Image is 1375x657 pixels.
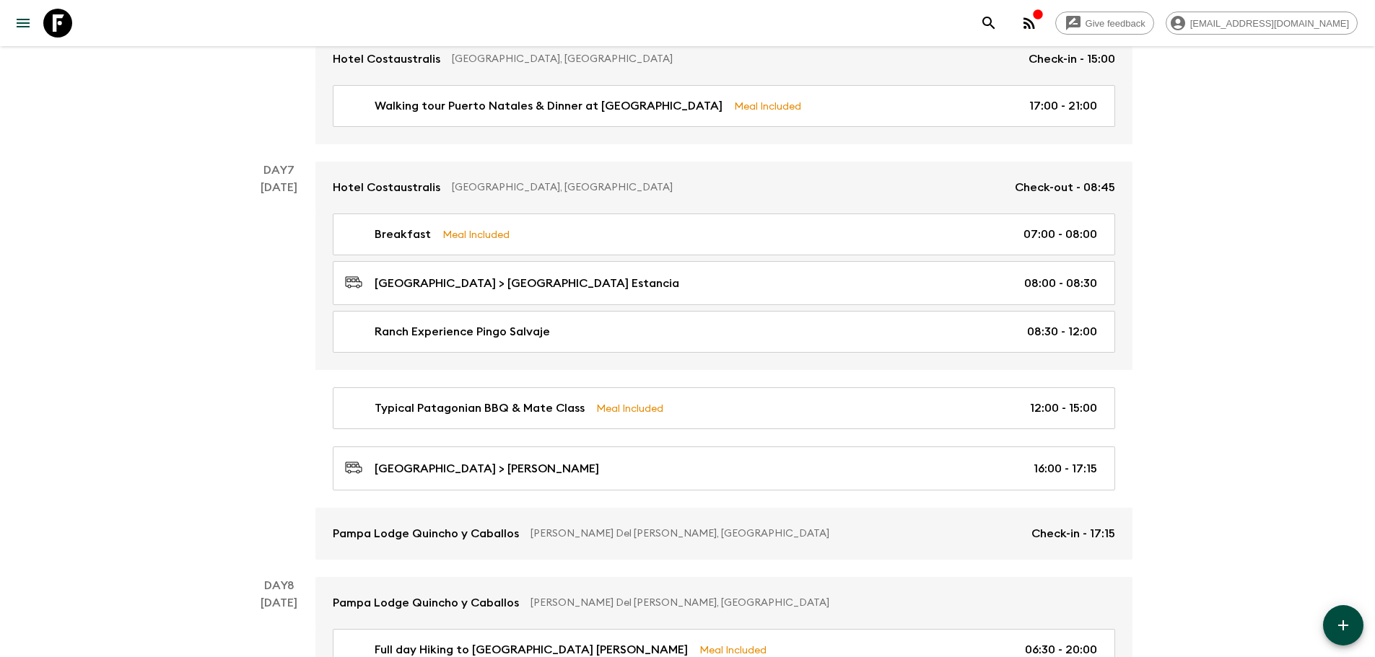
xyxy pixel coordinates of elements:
[1029,97,1097,115] p: 17:00 - 21:00
[375,97,723,115] p: Walking tour Puerto Natales & Dinner at [GEOGRAPHIC_DATA]
[531,596,1104,610] p: [PERSON_NAME] Del [PERSON_NAME], [GEOGRAPHIC_DATA]
[333,85,1115,127] a: Walking tour Puerto Natales & Dinner at [GEOGRAPHIC_DATA]Meal Included17:00 - 21:00
[333,387,1115,429] a: Typical Patagonian BBQ & Mate ClassMeal Included12:00 - 15:00
[333,446,1115,490] a: [GEOGRAPHIC_DATA] > [PERSON_NAME]16:00 - 17:15
[734,98,801,114] p: Meal Included
[243,162,315,179] p: Day 7
[1078,18,1153,29] span: Give feedback
[243,577,315,594] p: Day 8
[1031,525,1115,542] p: Check-in - 17:15
[333,525,519,542] p: Pampa Lodge Quincho y Caballos
[1029,50,1115,68] p: Check-in - 15:00
[1023,226,1097,243] p: 07:00 - 08:00
[1034,460,1097,477] p: 16:00 - 17:15
[1030,400,1097,417] p: 12:00 - 15:00
[333,50,440,68] p: Hotel Costaustralis
[9,9,38,38] button: menu
[375,460,599,477] p: [GEOGRAPHIC_DATA] > [PERSON_NAME]
[1015,179,1115,196] p: Check-out - 08:45
[596,400,663,416] p: Meal Included
[315,577,1132,629] a: Pampa Lodge Quincho y Caballos[PERSON_NAME] Del [PERSON_NAME], [GEOGRAPHIC_DATA]
[333,594,519,612] p: Pampa Lodge Quincho y Caballos
[452,52,1017,66] p: [GEOGRAPHIC_DATA], [GEOGRAPHIC_DATA]
[333,179,440,196] p: Hotel Costaustralis
[333,311,1115,353] a: Ranch Experience Pingo Salvaje08:30 - 12:00
[315,508,1132,560] a: Pampa Lodge Quincho y Caballos[PERSON_NAME] Del [PERSON_NAME], [GEOGRAPHIC_DATA]Check-in - 17:15
[375,275,679,292] p: [GEOGRAPHIC_DATA] > [GEOGRAPHIC_DATA] Estancia
[261,179,297,560] div: [DATE]
[1055,12,1154,35] a: Give feedback
[531,526,1020,541] p: [PERSON_NAME] Del [PERSON_NAME], [GEOGRAPHIC_DATA]
[1182,18,1357,29] span: [EMAIL_ADDRESS][DOMAIN_NAME]
[452,180,1003,195] p: [GEOGRAPHIC_DATA], [GEOGRAPHIC_DATA]
[974,9,1003,38] button: search adventures
[1027,323,1097,340] p: 08:30 - 12:00
[375,400,585,417] p: Typical Patagonian BBQ & Mate Class
[315,33,1132,85] a: Hotel Costaustralis[GEOGRAPHIC_DATA], [GEOGRAPHIC_DATA]Check-in - 15:00
[442,226,510,242] p: Meal Included
[1166,12,1358,35] div: [EMAIL_ADDRESS][DOMAIN_NAME]
[375,323,550,340] p: Ranch Experience Pingo Salvaje
[1024,275,1097,292] p: 08:00 - 08:30
[375,226,431,243] p: Breakfast
[333,213,1115,255] a: BreakfastMeal Included07:00 - 08:00
[333,261,1115,305] a: [GEOGRAPHIC_DATA] > [GEOGRAPHIC_DATA] Estancia08:00 - 08:30
[315,162,1132,213] a: Hotel Costaustralis[GEOGRAPHIC_DATA], [GEOGRAPHIC_DATA]Check-out - 08:45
